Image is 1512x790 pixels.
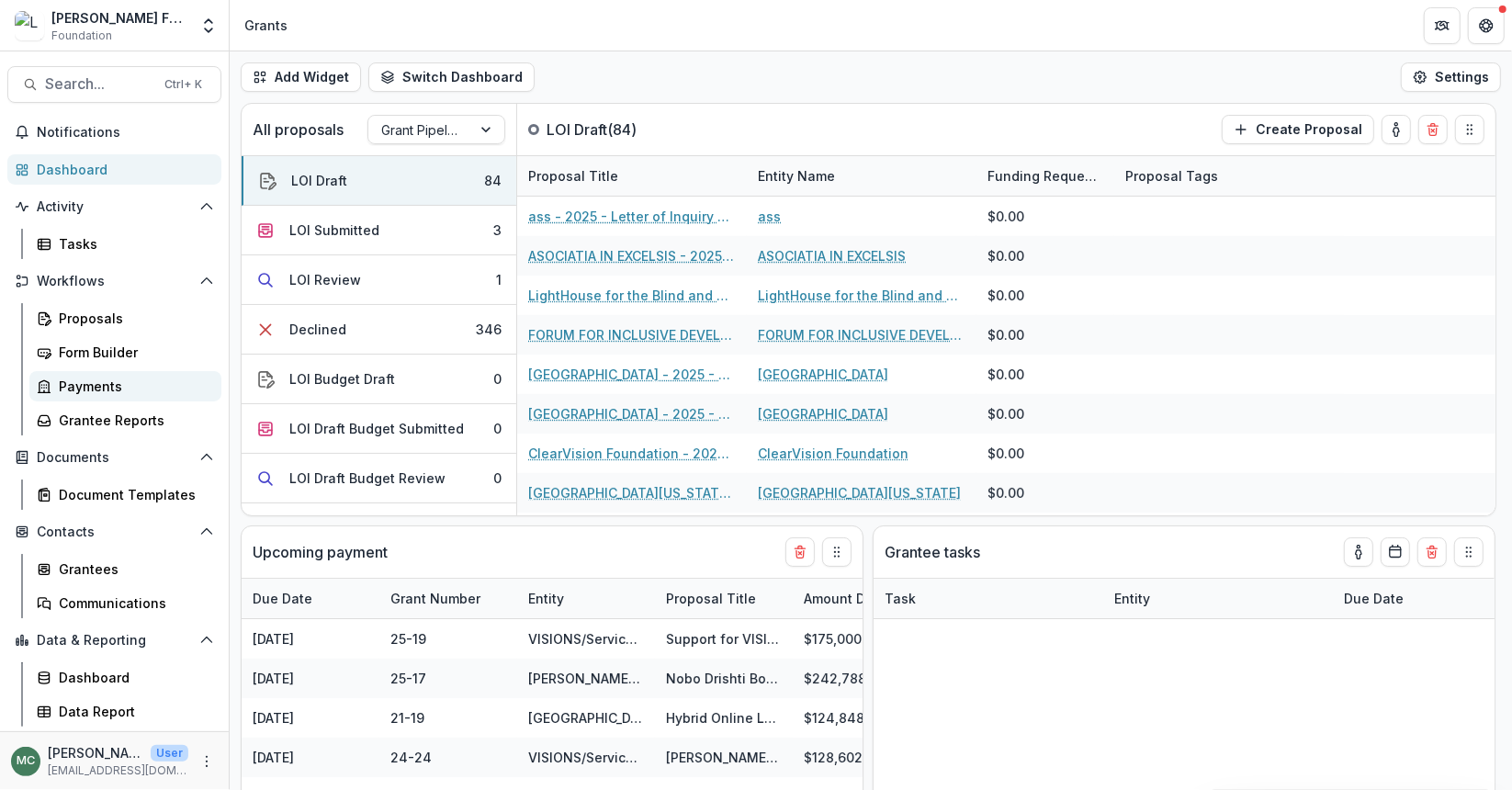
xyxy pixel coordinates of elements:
a: Form Builder [29,337,221,367]
a: Payments [29,371,221,401]
button: Delete card [1417,537,1447,567]
div: 3 [493,220,502,240]
div: 0 [493,369,502,389]
a: Dashboard [7,154,221,185]
div: 0 [493,419,502,438]
span: Contacts [37,525,192,540]
div: [DATE] [242,698,379,738]
div: Grants [244,16,288,35]
div: Ctrl + K [161,74,206,95]
div: Amount Due [793,579,931,618]
div: [DATE] [242,619,379,659]
div: 24-24 [390,748,432,767]
div: Grant Number [379,589,491,608]
div: Proposals [59,309,207,328]
div: Declined [289,320,346,339]
a: Proposals [29,303,221,333]
div: Form Builder [59,343,207,362]
button: Search... [7,66,221,103]
div: Grant Number [379,579,517,618]
button: Open Data & Reporting [7,626,221,655]
div: Mannhi Chau [17,755,35,767]
p: LOI Draft ( 84 ) [547,118,684,141]
button: Open Documents [7,443,221,472]
p: [PERSON_NAME] [48,743,143,762]
div: Dashboard [59,668,207,687]
div: Entity [517,589,575,608]
div: Communications [59,593,207,613]
button: Open Activity [7,192,221,221]
p: Upcoming payment [253,541,388,563]
div: Amount Due [793,589,893,608]
div: Document Templates [59,485,207,504]
img: Lavelle Fund for the Blind [15,11,44,40]
div: Proposal Title [655,579,793,618]
div: LOI Review [289,270,361,289]
div: Nobo Drishti Bochaganj: Eliminating Cataract Blindness in [GEOGRAPHIC_DATA], [GEOGRAPHIC_DATA], [... [666,669,782,688]
a: LightHouse for the Blind and Visually Impaired - 2025 - Letter of Inquiry Template [528,286,736,305]
button: Notifications [7,118,221,147]
button: Create Proposal [1222,115,1374,144]
a: Document Templates [29,480,221,510]
p: User [151,745,188,762]
button: LOI Draft84 [242,156,516,206]
button: toggle-assigned-to-me [1344,537,1373,567]
span: Activity [37,199,192,215]
a: ClearVision Foundation [758,444,908,463]
a: Grantees [29,554,221,584]
button: Open Workflows [7,266,221,296]
div: Data Report [59,702,207,721]
a: [GEOGRAPHIC_DATA][US_STATE] - 2025 - Letter of Inquiry Template [528,483,736,502]
a: [GEOGRAPHIC_DATA] [758,365,888,384]
div: Entity Name [747,156,976,196]
a: Communications [29,588,221,618]
div: Funding Requested [976,156,1114,196]
div: $0.00 [987,483,1024,502]
div: 1 [496,270,502,289]
a: ASOCIATIA IN EXCELSIS - 2025 - Letter of Inquiry Template [528,246,736,265]
a: [GEOGRAPHIC_DATA] - 2025 - Letter of Inquiry Template [528,365,736,384]
a: ass [758,207,781,226]
div: Hybrid Online Learning for Teachers of Students Who are Blind or Visually Impaired (TVIs) includi... [666,708,782,728]
button: LOI Draft Budget Review0 [242,454,516,503]
div: 25-17 [390,669,426,688]
div: $0.00 [987,404,1024,423]
div: Due Date [242,579,379,618]
a: ClearVision Foundation - 2025 - Letter of Inquiry Template [528,444,736,463]
div: $242,788.00 [793,659,931,698]
div: Payments [59,377,207,396]
div: 84 [484,171,502,190]
a: Grantee Reports [29,405,221,435]
span: Foundation [51,28,112,44]
a: [GEOGRAPHIC_DATA] [US_STATE] [528,710,735,726]
a: Dashboard [29,662,221,693]
a: [PERSON_NAME] International (HKI) [528,671,753,686]
div: [PERSON_NAME] Scholars College to Career Program [666,748,782,767]
a: LightHouse for the Blind and Visually Impaired [758,286,965,305]
div: $0.00 [987,365,1024,384]
span: Notifications [37,125,214,141]
button: toggle-assigned-to-me [1382,115,1411,144]
button: LOI Budget Draft0 [242,355,516,404]
div: Grantees [59,559,207,579]
div: Proposal Tags [1114,156,1344,196]
button: More [196,750,218,773]
a: FORUM FOR INCLUSIVE DEVELOPMENT AND CLIMATE ACTION (FIDCA) [758,325,965,344]
button: Delete card [785,537,815,567]
div: Entity [517,579,655,618]
button: Declined346 [242,305,516,355]
p: Grantee tasks [885,541,980,563]
div: 0 [493,468,502,488]
button: Delete card [1418,115,1448,144]
div: $128,602.00 [793,738,931,777]
div: 21-19 [390,708,424,728]
a: ASOCIATIA IN EXCELSIS [758,246,906,265]
div: LOI Draft [291,171,347,190]
button: Get Help [1468,7,1505,44]
a: Data Report [29,696,221,727]
div: Due Date [242,589,323,608]
div: Entity Name [747,166,846,186]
